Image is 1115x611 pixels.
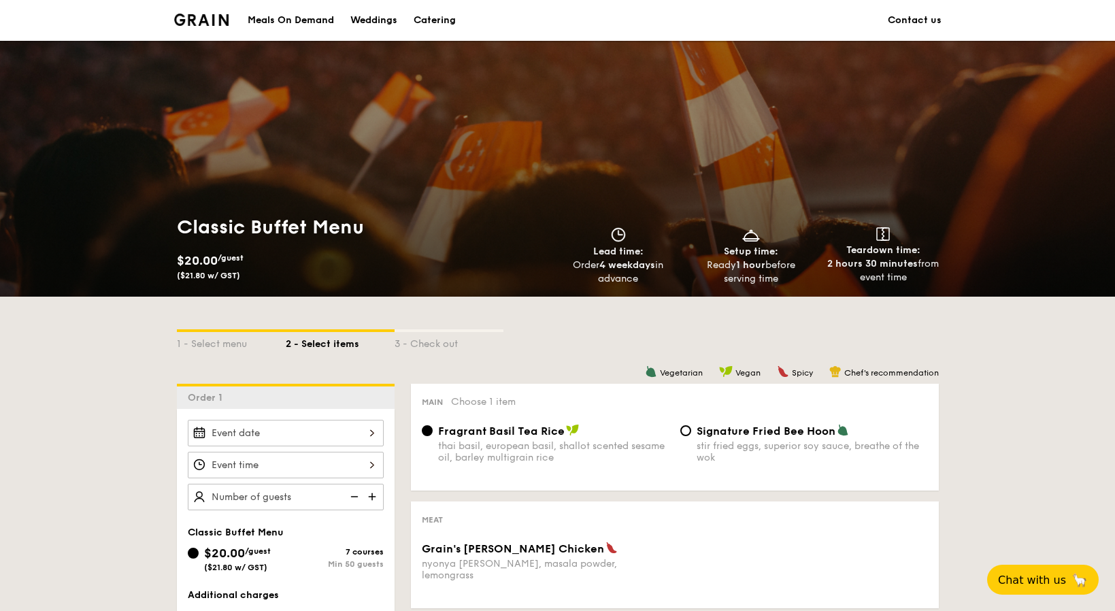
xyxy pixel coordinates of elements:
div: 2 - Select items [286,332,395,351]
span: Fragrant Basil Tea Rice [438,425,565,437]
div: stir fried eggs, superior soy sauce, breathe of the wok [697,440,928,463]
img: Grain [174,14,229,26]
span: 🦙 [1071,572,1088,588]
input: Signature Fried Bee Hoonstir fried eggs, superior soy sauce, breathe of the wok [680,425,691,436]
img: icon-teardown.65201eee.svg [876,227,890,241]
span: Vegetarian [660,368,703,378]
span: /guest [218,253,244,263]
img: icon-chef-hat.a58ddaea.svg [829,365,842,378]
div: Ready before serving time [690,259,812,286]
span: Vegan [735,368,761,378]
span: Teardown time: [846,244,920,256]
span: Grain's [PERSON_NAME] Chicken [422,542,604,555]
strong: 4 weekdays [599,259,655,271]
img: icon-clock.2db775ea.svg [608,227,629,242]
span: Lead time: [593,246,644,257]
span: ($21.80 w/ GST) [177,271,240,280]
img: icon-vegan.f8ff3823.svg [719,365,733,378]
input: Number of guests [188,484,384,510]
span: Order 1 [188,392,228,403]
input: Fragrant Basil Tea Ricethai basil, european basil, shallot scented sesame oil, barley multigrain ... [422,425,433,436]
div: 7 courses [286,547,384,557]
span: $20.00 [177,253,218,268]
span: $20.00 [204,546,245,561]
span: Chat with us [998,574,1066,587]
div: nyonya [PERSON_NAME], masala powder, lemongrass [422,558,669,581]
img: icon-dish.430c3a2e.svg [741,227,761,242]
img: icon-spicy.37a8142b.svg [605,542,618,554]
div: Order in advance [558,259,680,286]
div: from event time [822,257,944,284]
span: Meat [422,515,443,525]
span: ($21.80 w/ GST) [204,563,267,572]
div: 1 - Select menu [177,332,286,351]
input: Event time [188,452,384,478]
img: icon-vegan.f8ff3823.svg [566,424,580,436]
img: icon-vegetarian.fe4039eb.svg [837,424,849,436]
input: $20.00/guest($21.80 w/ GST)7 coursesMin 50 guests [188,548,199,559]
span: Choose 1 item [451,396,516,408]
div: Additional charges [188,589,384,602]
a: Logotype [174,14,229,26]
span: Chef's recommendation [844,368,939,378]
span: Spicy [792,368,813,378]
div: thai basil, european basil, shallot scented sesame oil, barley multigrain rice [438,440,669,463]
img: icon-spicy.37a8142b.svg [777,365,789,378]
img: icon-vegetarian.fe4039eb.svg [645,365,657,378]
strong: 1 hour [736,259,765,271]
span: /guest [245,546,271,556]
span: Main [422,397,443,407]
div: Min 50 guests [286,559,384,569]
span: Setup time: [724,246,778,257]
img: icon-add.58712e84.svg [363,484,384,510]
input: Event date [188,420,384,446]
button: Chat with us🦙 [987,565,1099,595]
span: Signature Fried Bee Hoon [697,425,835,437]
img: icon-reduce.1d2dbef1.svg [343,484,363,510]
div: 3 - Check out [395,332,503,351]
span: Classic Buffet Menu [188,527,284,538]
h1: Classic Buffet Menu [177,215,552,240]
strong: 2 hours 30 minutes [827,258,918,269]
